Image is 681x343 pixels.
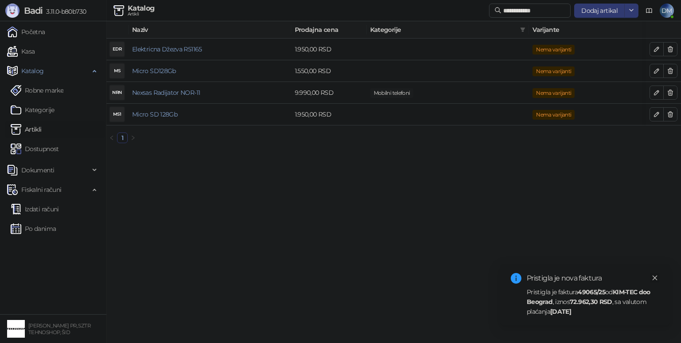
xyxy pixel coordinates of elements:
th: Prodajna cena [291,21,367,39]
a: Kasa [7,43,35,60]
li: Prethodna strana [106,133,117,143]
strong: [DATE] [550,308,571,316]
strong: 72.962,30 RSD [570,298,612,306]
span: info-circle [511,273,521,284]
img: Artikli [113,5,124,16]
span: filter [518,23,527,36]
li: 1 [117,133,128,143]
li: Sledeća strana [128,133,138,143]
strong: KIM-TEC doo Beograd [527,288,650,306]
img: 64x64-companyLogo-68805acf-9e22-4a20-bcb3-9756868d3d19.jpeg [7,320,25,338]
button: left [106,133,117,143]
span: Katalog [21,62,44,80]
span: Nema varijanti [532,66,575,76]
span: Mobilni telefoni [370,88,414,98]
small: [PERSON_NAME] PR, SZTR TEHNOSHOP, ŠID [28,323,90,335]
img: Logo [5,4,20,18]
div: MS [110,64,124,78]
a: Dokumentacija [642,4,656,18]
span: 3.11.0-b80b730 [43,8,86,16]
span: Fiskalni računi [21,181,61,199]
span: close [652,275,658,281]
td: 1.950,00 RSD [291,104,367,125]
div: Pristigla je nova faktura [527,273,660,284]
div: MS1 [110,107,124,121]
span: filter [520,27,525,32]
div: EDR [110,42,124,56]
div: Artikli [128,12,155,16]
span: Dodaj artikal [581,7,618,15]
a: Kategorije [11,101,55,119]
div: NRN [110,86,124,100]
div: Pristigla je faktura od , iznos , sa valutom plaćanja [527,287,660,316]
span: Dokumenti [21,161,54,179]
span: right [130,135,136,140]
strong: 49065/25 [578,288,605,296]
a: Po danima [11,220,56,238]
td: Elektricna Džezva R51165 [129,39,291,60]
a: Nexsas Radijator NOR-11 [132,89,200,97]
td: Micro SD128Gb [129,60,291,82]
td: 9.990,00 RSD [291,82,367,104]
a: Dostupnost [11,140,59,158]
td: 1.950,00 RSD [291,39,367,60]
a: Robne marke [11,82,63,99]
span: Nema varijanti [532,88,575,98]
th: Naziv [129,21,291,39]
a: Micro SD128Gb [132,67,176,75]
a: Micro SD 128Gb [132,110,177,118]
span: Nema varijanti [532,110,575,120]
span: left [109,135,114,140]
td: 1.550,00 RSD [291,60,367,82]
span: DM [660,4,674,18]
span: Badi [24,5,43,16]
a: 1 [117,133,127,143]
span: Kategorije [370,25,517,35]
img: Artikli [11,124,21,135]
td: Nexsas Radijator NOR-11 [129,82,291,104]
div: Katalog [128,5,155,12]
button: right [128,133,138,143]
a: Close [650,273,660,283]
td: Micro SD 128Gb [129,104,291,125]
button: Dodaj artikal [574,4,625,18]
span: Nema varijanti [532,45,575,55]
a: Izdati računi [11,200,59,218]
a: Elektricna Džezva R51165 [132,45,202,53]
a: Početna [7,23,45,41]
a: ArtikliArtikli [11,121,42,138]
